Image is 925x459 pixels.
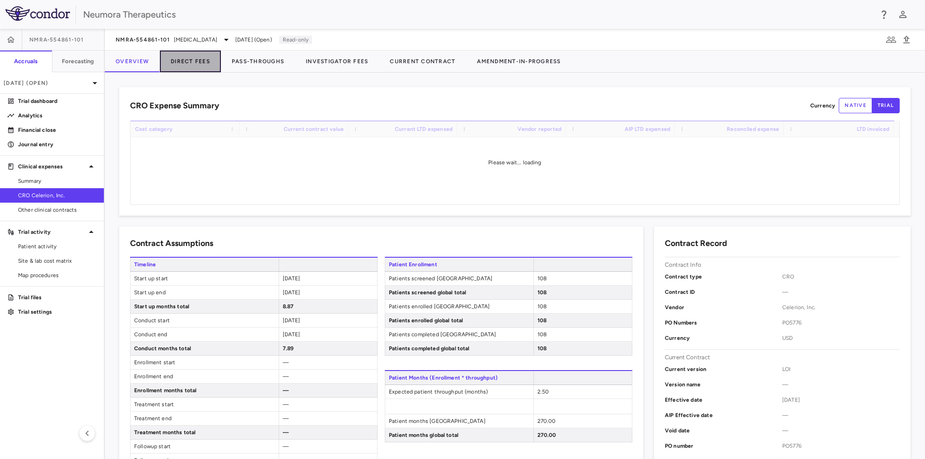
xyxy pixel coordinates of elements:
[782,396,900,404] span: [DATE]
[665,353,710,362] p: Current Contract
[283,415,289,422] span: —
[18,140,97,148] p: Journal entry
[131,398,279,411] span: Treatment start
[131,342,279,355] span: Conduct months total
[130,100,219,112] h6: CRO Expense Summary
[782,380,900,389] span: —
[62,57,94,65] h6: Forecasting
[18,293,97,301] p: Trial files
[18,228,86,236] p: Trial activity
[235,36,272,44] span: [DATE] (Open)
[782,319,900,327] span: PO5776
[665,237,727,250] h6: Contract Record
[83,8,873,21] div: Neumora Therapeutics
[665,365,782,373] p: Current version
[131,286,279,299] span: Start up end
[4,79,89,87] p: [DATE] (Open)
[665,319,782,327] p: PO Numbers
[283,359,289,366] span: —
[782,303,900,311] span: Celerion, Inc.
[283,303,294,310] span: 8.87
[5,6,70,21] img: logo-full-SnFGN8VE.png
[131,384,279,397] span: Enrollment months total
[385,371,533,385] span: Patient Months (Enrollment * throughput)
[537,345,547,352] span: 108
[131,272,279,285] span: Start up start
[385,414,533,428] span: Patient months [GEOGRAPHIC_DATA]
[131,426,279,439] span: Treatment months total
[283,387,289,394] span: —
[665,442,782,450] p: PO number
[283,443,289,450] span: —
[18,111,97,120] p: Analytics
[782,427,900,435] span: —
[488,159,541,166] span: Please wait... loading
[18,162,86,171] p: Clinical expenses
[130,258,279,271] span: Timeline
[279,36,312,44] p: Read-only
[174,36,217,44] span: [MEDICAL_DATA]
[537,317,547,324] span: 108
[283,373,289,380] span: —
[131,314,279,327] span: Conduct start
[782,288,900,296] span: —
[665,303,782,311] p: Vendor
[665,288,782,296] p: Contract ID
[466,51,571,72] button: Amendment-In-Progress
[385,286,533,299] span: Patients screened global total
[537,331,547,338] span: 108
[18,271,97,279] span: Map procedures
[18,126,97,134] p: Financial close
[18,177,97,185] span: Summary
[18,308,97,316] p: Trial settings
[379,51,466,72] button: Current Contract
[537,432,556,438] span: 270.00
[385,272,533,285] span: Patients screened [GEOGRAPHIC_DATA]
[537,303,547,310] span: 108
[295,51,379,72] button: Investigator Fees
[872,98,900,113] button: trial
[131,356,279,369] span: Enrollment start
[18,242,97,250] span: Patient activity
[131,328,279,341] span: Conduct end
[131,300,279,313] span: Start up months total
[665,261,701,269] p: Contract Info
[283,289,300,296] span: [DATE]
[385,428,533,442] span: Patient months global total
[665,411,782,419] p: AIP Effective date
[665,396,782,404] p: Effective date
[131,412,279,425] span: Treatment end
[105,51,160,72] button: Overview
[283,345,294,352] span: 7.89
[385,314,533,327] span: Patients enrolled global total
[665,273,782,281] p: Contract type
[18,206,97,214] span: Other clinical contracts
[131,440,279,453] span: Followup start
[665,380,782,389] p: Version name
[14,57,37,65] h6: Accruals
[537,389,549,395] span: 2.50
[18,97,97,105] p: Trial dashboard
[130,237,213,250] h6: Contract Assumptions
[782,334,900,342] span: USD
[160,51,221,72] button: Direct Fees
[537,418,556,424] span: 270.00
[221,51,295,72] button: Pass-Throughs
[537,275,547,282] span: 108
[385,385,533,399] span: Expected patient throughput (months)
[782,365,900,373] span: LOI
[385,258,533,271] span: Patient Enrollment
[810,102,835,110] p: Currency
[665,334,782,342] p: Currency
[283,429,289,436] span: —
[18,191,97,199] span: CRO Celerion, Inc.
[283,401,289,408] span: —
[29,36,84,43] span: NMRA‐554861‐101
[283,331,300,338] span: [DATE]
[782,411,900,419] span: —
[782,273,900,281] span: CRO
[283,275,300,282] span: [DATE]
[782,442,900,450] span: PO5776
[18,257,97,265] span: Site & lab cost matrix
[385,300,533,313] span: Patients enrolled [GEOGRAPHIC_DATA]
